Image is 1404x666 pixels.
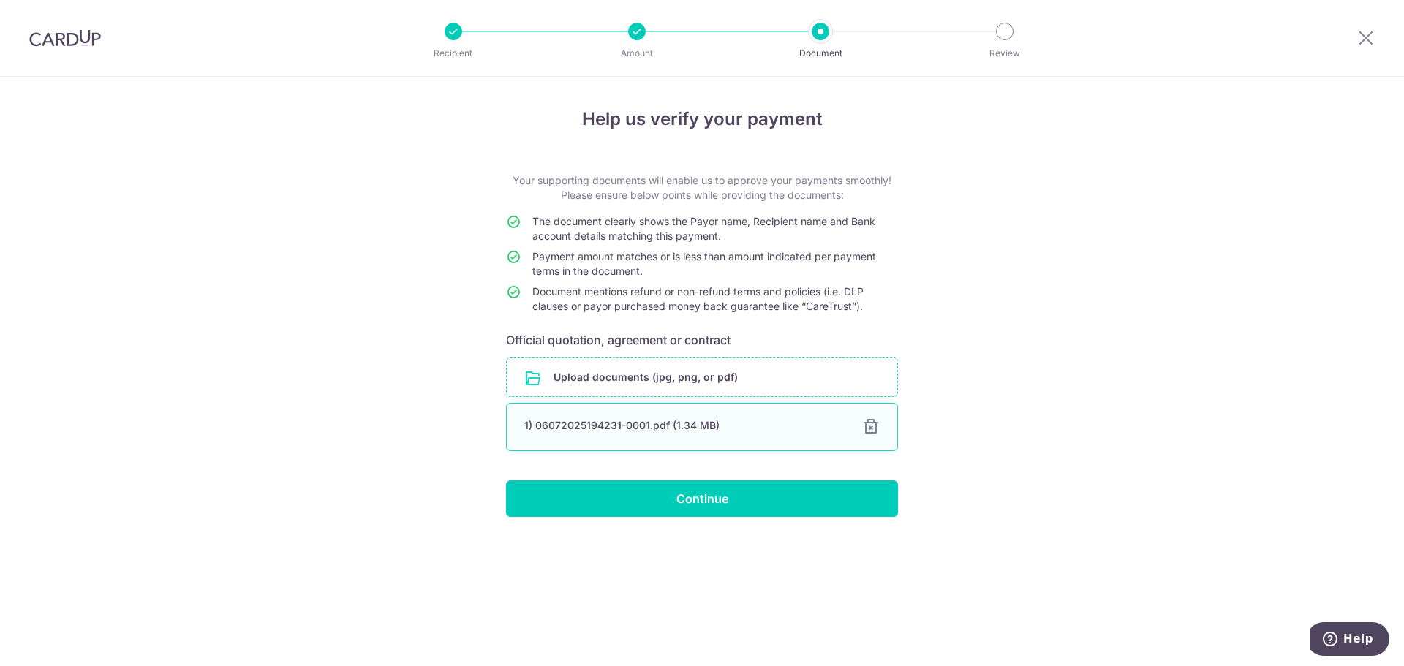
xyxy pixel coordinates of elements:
p: Your supporting documents will enable us to approve your payments smoothly! Please ensure below p... [506,173,898,203]
div: 1) 06072025194231-0001.pdf (1.34 MB) [524,418,845,433]
span: Document mentions refund or non-refund terms and policies (i.e. DLP clauses or payor purchased mo... [532,285,864,312]
p: Review [951,46,1059,61]
div: Upload documents (jpg, png, or pdf) [506,357,898,397]
h6: Official quotation, agreement or contract [506,331,898,349]
iframe: Opens a widget where you can find more information [1310,622,1389,659]
p: Document [766,46,875,61]
p: Amount [583,46,691,61]
p: Recipient [399,46,507,61]
span: Payment amount matches or is less than amount indicated per payment terms in the document. [532,250,876,277]
input: Continue [506,480,898,517]
img: CardUp [29,29,101,47]
span: The document clearly shows the Payor name, Recipient name and Bank account details matching this ... [532,215,875,242]
h4: Help us verify your payment [506,106,898,132]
